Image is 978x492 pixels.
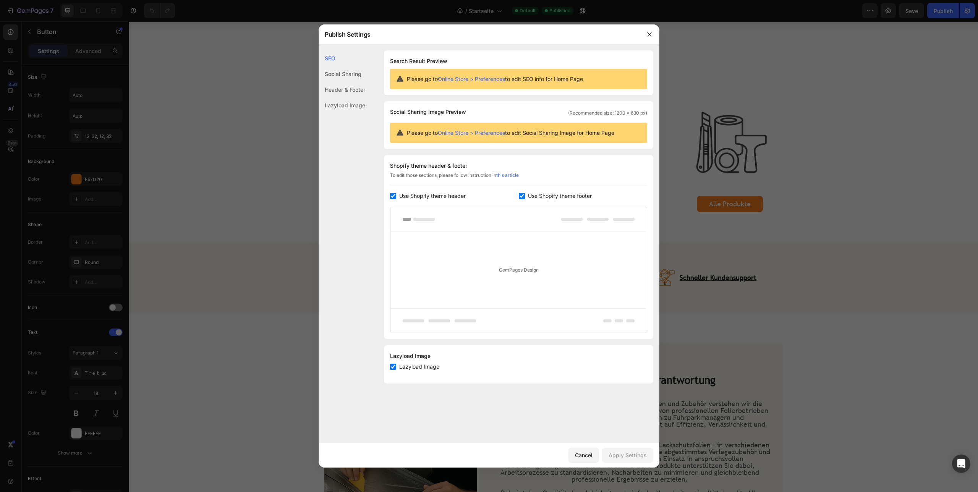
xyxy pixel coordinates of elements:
div: Lazyload Image [319,97,365,113]
div: Publish Settings [319,24,640,44]
a: Foliererwerkzeuge [325,175,407,191]
span: Please go to to edit Social Sharing Image for Home Page [407,129,614,137]
a: this article [496,172,519,178]
a: Online Store > Preferences [438,129,505,136]
div: GemPages Design [390,231,647,308]
img: gempages_554540079981266170-4a044b58-0f2c-40e6-8a9a-6453c88d88ac.png [390,245,413,268]
p: Pflegeprodukte [460,179,507,186]
img: gempages_554540079981266170-7771c03b-1e07-4656-9a10-6b8405841b0f.png [528,247,547,265]
div: SEO [319,50,365,66]
div: Lazyload Image [390,351,647,361]
p: Lackschutzfolien [222,179,274,186]
div: Apply Settings [609,451,647,459]
div: Cancel [575,451,593,459]
a: Profi-Qualität [416,252,458,261]
h1: Search Result Preview [390,57,647,66]
p: Als spezialisierter B2B-Onlineshop für Lackschutzfolien und Zubehör verstehen wir die spezifische... [361,379,642,413]
span: Use Shopify theme header [399,191,466,201]
div: Header & Footer [319,82,365,97]
span: Social Sharing Image Preview [390,107,466,117]
img: Alt Image [438,78,529,168]
span: (Recommended size: 1200 x 630 px) [568,110,647,117]
img: Alt Image [556,78,647,168]
p: Alle Produkte [580,179,622,186]
span: Please go to to edit SEO info for Home Page [407,75,583,83]
div: To edit those sections, please follow instruction in [390,172,647,185]
button: Apply Settings [602,448,653,463]
a: Lackschutzfolien [210,175,286,191]
a: Schneller Versand [257,252,311,261]
a: Image Title [196,78,301,168]
img: Alt Image [203,78,294,168]
a: Image Title [549,78,654,168]
button: Cancel [568,448,599,463]
div: Button [205,164,222,171]
span: Use Shopify theme footer [528,191,592,201]
h2: Top-Kategorien [6,38,844,59]
img: gempages_554540079981266170-ce38b4ff-9f80-441b-9e5c-cab58afe1771.png [230,245,253,268]
a: Schneller Kundensupport [551,252,628,261]
a: Pflegeprodukte [448,175,520,191]
p: Wir bieten Ihnen eine breite Auswahl an hochwertigen Lackschutzfolien – in verschiedenen Stärken,... [361,420,642,461]
strong: Unser Engagement & Verantwortung [415,351,587,365]
p: Dabei stehen Qualität, Langlebigkeit und einfache Verarbeitung im Mittelpunkt. Alle Produkte wurd... [361,468,642,489]
a: Image Title [431,78,536,168]
a: Alle Produkte [568,175,634,191]
img: Alt Image [321,78,411,168]
a: Image Title [313,78,419,168]
div: Open Intercom Messenger [952,455,970,473]
span: Lazyload Image [399,362,439,371]
div: Social Sharing [319,66,365,82]
p: Foliererwerkzeuge [337,179,395,186]
div: Shopify theme header & footer [390,161,647,170]
a: Online Store > Preferences [438,76,505,82]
